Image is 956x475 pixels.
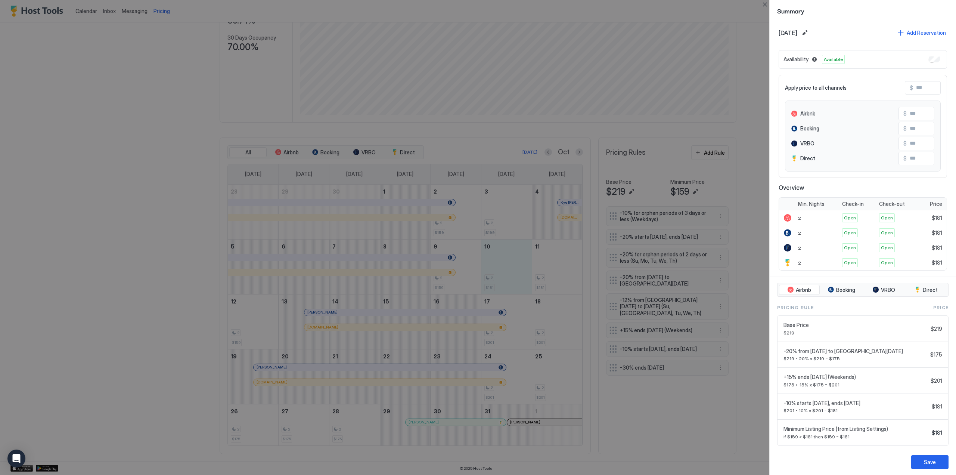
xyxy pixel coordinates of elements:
span: Booking [800,125,819,132]
span: Open [881,244,893,251]
span: Overview [779,184,947,191]
div: Add Reservation [907,29,946,37]
span: Airbnb [800,110,816,117]
span: $219 [783,330,928,336]
span: $181 [932,259,942,266]
span: if $159 > $181 then $159 = $181 [783,434,929,439]
span: Check-out [879,201,905,207]
span: $ [903,110,907,117]
span: 2 [798,260,801,266]
span: 2 [798,230,801,236]
button: Blocked dates override all pricing rules and remain unavailable until manually unblocked [810,55,819,64]
span: Open [844,259,856,266]
span: 2 [798,215,801,221]
span: $181 [932,215,942,221]
span: $219 - 20% x $219 = $175 [783,356,927,361]
span: [DATE] [779,29,797,37]
span: Availability [783,56,808,63]
span: Check-in [842,201,864,207]
span: Available [824,56,843,63]
span: $181 [932,229,942,236]
span: Price [933,304,949,311]
div: Save [924,458,936,466]
span: Open [844,229,856,236]
span: Pricing Rule [777,304,814,311]
span: Open [881,229,893,236]
span: Booking [836,287,855,293]
span: Min. Nights [798,201,825,207]
span: Open [844,244,856,251]
span: Direct [800,155,815,162]
button: Airbnb [779,285,820,295]
span: $175 [930,351,942,358]
span: $219 [931,326,942,332]
span: $ [910,84,913,91]
span: -20% from [DATE] to [GEOGRAPHIC_DATA][DATE] [783,348,927,355]
span: Open [881,259,893,266]
span: $201 - 10% x $201 = $181 [783,408,929,413]
span: Direct [923,287,938,293]
span: Airbnb [796,287,811,293]
span: $ [903,140,907,147]
span: $181 [932,429,942,436]
div: Open Intercom Messenger [7,450,25,468]
button: Save [911,455,949,469]
span: Open [844,215,856,221]
span: +15% ends [DATE] (Weekends) [783,374,928,380]
span: $181 [932,244,942,251]
span: $181 [932,403,942,410]
span: $ [903,125,907,132]
span: Open [881,215,893,221]
span: Apply price to all channels [785,84,847,91]
button: Edit date range [800,28,809,37]
span: 2 [798,245,801,251]
span: $201 [931,377,942,384]
button: Booking [821,285,862,295]
button: Add Reservation [897,28,947,38]
span: Summary [777,6,949,15]
span: VRBO [800,140,814,147]
span: $175 + 15% x $175 = $201 [783,382,928,388]
span: -10% starts [DATE], ends [DATE] [783,400,929,407]
span: Base Price [783,322,928,329]
button: Direct [906,285,947,295]
span: Price [930,201,942,207]
div: tab-group [777,283,949,297]
span: VRBO [881,287,895,293]
span: Minimum Listing Price (from Listing Settings) [783,426,929,432]
span: $ [903,155,907,162]
button: VRBO [864,285,904,295]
